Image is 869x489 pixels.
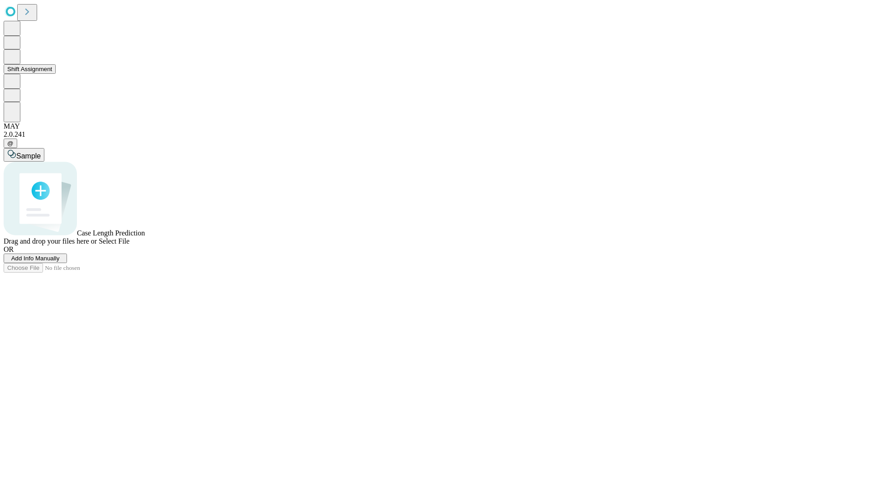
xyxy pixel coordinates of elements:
[4,148,44,162] button: Sample
[4,139,17,148] button: @
[11,255,60,262] span: Add Info Manually
[77,229,145,237] span: Case Length Prediction
[99,237,129,245] span: Select File
[16,152,41,160] span: Sample
[4,122,865,130] div: MAY
[4,130,865,139] div: 2.0.241
[4,254,67,263] button: Add Info Manually
[4,245,14,253] span: OR
[4,64,56,74] button: Shift Assignment
[4,237,97,245] span: Drag and drop your files here or
[7,140,14,147] span: @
